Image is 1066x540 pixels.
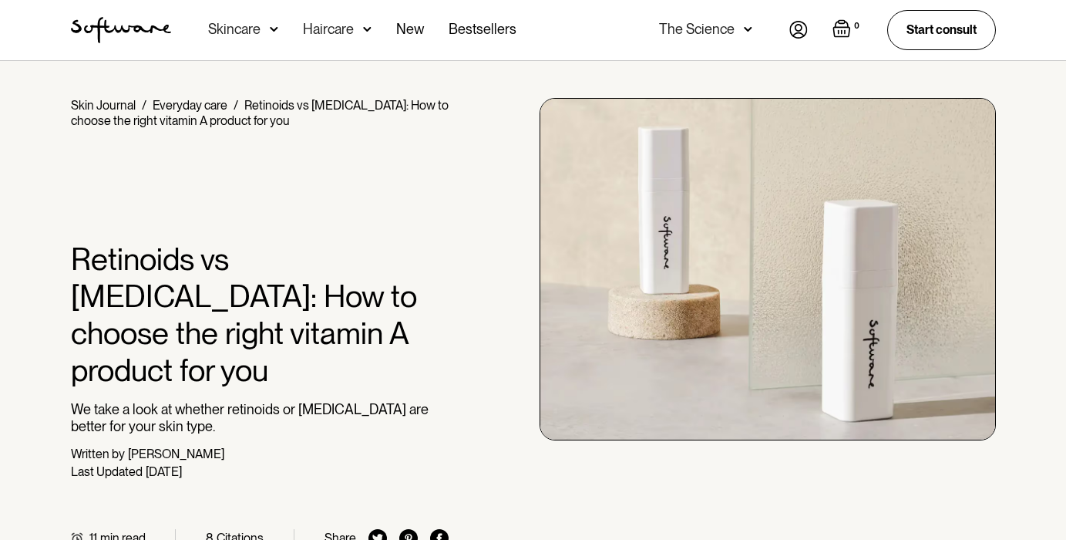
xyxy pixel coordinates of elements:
[71,464,143,479] div: Last Updated
[71,241,449,389] h1: Retinoids vs [MEDICAL_DATA]: How to choose the right vitamin A product for you
[832,19,863,41] a: Open empty cart
[851,19,863,33] div: 0
[71,98,136,113] a: Skin Journal
[71,17,171,43] a: home
[142,98,146,113] div: /
[128,447,224,461] div: [PERSON_NAME]
[659,22,735,37] div: The Science
[270,22,278,37] img: arrow down
[153,98,227,113] a: Everyday care
[303,22,354,37] div: Haircare
[234,98,238,113] div: /
[363,22,372,37] img: arrow down
[71,447,125,461] div: Written by
[71,401,449,434] p: We take a look at whether retinoids or [MEDICAL_DATA] are better for your skin type.
[208,22,261,37] div: Skincare
[887,10,996,49] a: Start consult
[146,464,182,479] div: [DATE]
[71,98,449,128] div: Retinoids vs [MEDICAL_DATA]: How to choose the right vitamin A product for you
[71,17,171,43] img: Software Logo
[744,22,752,37] img: arrow down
